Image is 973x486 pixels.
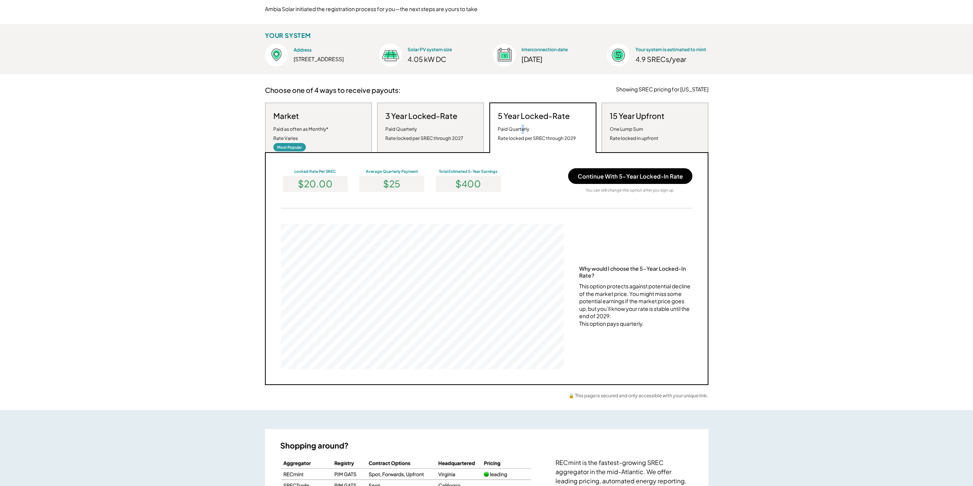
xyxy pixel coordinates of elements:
div: Total Estimated 5-Year Earnings [434,169,503,174]
div: Your system is estimated to mint [635,47,706,53]
div: $400 [436,176,501,192]
div: [STREET_ADDRESS] [294,55,361,63]
h2: 🔒 This page is secured and only accessible with your unique link. [569,393,708,399]
div: Average Quarterly Payment [357,169,426,174]
div: 4.9 SRECs/year [635,55,708,63]
img: Estimated%403x.png [607,44,630,67]
img: Size%403x.png [379,44,402,67]
div: Paid Quarterly Rate locked per SREC through 2027 [385,125,463,143]
div: Paid as often as Monthly* Rate Varies [273,125,328,143]
div: 4.05 kW DC [408,55,474,63]
div: Showing SREC pricing for [US_STATE] [616,86,708,93]
div: YOUR SYSTEM [265,32,311,40]
h3: 15 Year Upfront [610,111,664,121]
div: [DATE] [521,55,588,63]
img: Location%403x.png [265,44,288,67]
div: You can still change this option after you sign up. [586,188,675,193]
div: This option protects against potential decline of the market price. You might miss some potential... [579,283,692,328]
div: Ambia Solar initiated the registration process for you—the next steps are yours to take [265,5,478,13]
div: Locked Rate Per SREC [281,169,350,174]
div: One Lump Sum Rate locked in upfront [610,125,658,143]
img: Interconnection%403x.png [493,44,516,67]
div: $25 [359,176,424,192]
div: $20.00 [283,176,348,192]
div: Most Popular [273,143,306,151]
h3: Shopping around? [280,440,349,450]
div: Paid Quarterly Rate locked per SREC through 2029 [498,125,576,143]
div: Address [294,47,361,54]
h3: Choose one of 4 ways to receive payouts: [265,86,401,94]
div: Solar PV system size [408,47,474,53]
div: Why would I choose the 5-Year Locked-In Rate? [579,265,692,279]
div: Interconnection date [521,47,588,53]
h3: Market [273,111,299,121]
h3: 5 Year Locked-Rate [498,111,570,121]
h3: 3 Year Locked-Rate [385,111,457,121]
button: Continue With 5-Year Locked-In Rate [568,168,692,184]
